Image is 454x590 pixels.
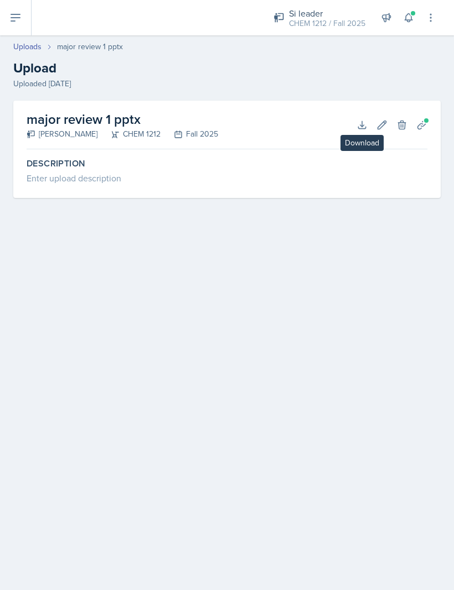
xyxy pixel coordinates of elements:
h2: Upload [13,58,441,78]
h2: major review 1 pptx [27,109,218,129]
a: Uploads [13,41,42,53]
button: Download [352,115,372,135]
div: CHEM 1212 / Fall 2025 [289,18,365,29]
div: Uploaded [DATE] [13,78,441,90]
div: Enter upload description [27,171,427,185]
label: Description [27,158,427,169]
div: CHEM 1212 [97,128,161,140]
div: Fall 2025 [161,128,218,140]
div: major review 1 pptx [57,41,123,53]
div: Si leader [289,7,365,20]
div: [PERSON_NAME] [27,128,97,140]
